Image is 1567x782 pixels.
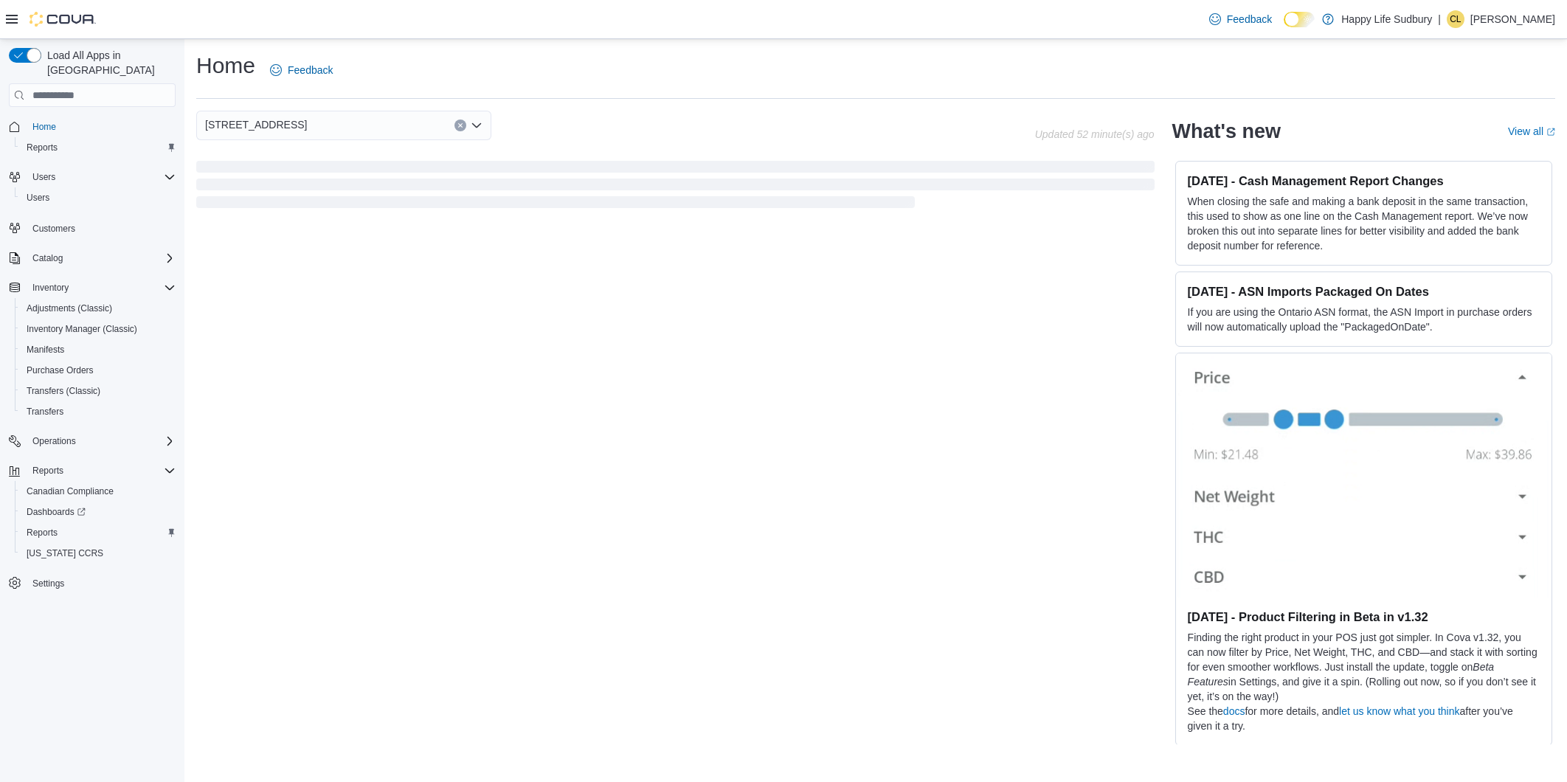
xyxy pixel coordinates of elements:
a: Feedback [264,55,339,85]
span: Inventory Manager (Classic) [21,320,176,338]
svg: External link [1546,128,1555,136]
span: Manifests [27,344,64,356]
a: Inventory Manager (Classic) [21,320,143,338]
button: Transfers [15,401,181,422]
h3: [DATE] - Cash Management Report Changes [1188,173,1540,188]
span: Customers [32,223,75,235]
span: Transfers (Classic) [27,385,100,397]
a: Manifests [21,341,70,359]
p: See the for more details, and after you’ve given it a try. [1188,704,1540,733]
button: Canadian Compliance [15,481,181,502]
a: Reports [21,524,63,541]
span: Customers [27,218,176,237]
span: Operations [32,435,76,447]
button: Users [15,187,181,208]
span: Reports [21,524,176,541]
span: Reports [32,465,63,477]
span: Settings [27,574,176,592]
a: Customers [27,220,81,238]
div: Carrington LeBlanc-Nelson [1447,10,1464,28]
span: Reports [27,462,176,480]
a: Home [27,118,62,136]
span: Feedback [288,63,333,77]
span: Inventory Manager (Classic) [27,323,137,335]
span: [STREET_ADDRESS] [205,116,307,134]
span: [US_STATE] CCRS [27,547,103,559]
button: Reports [27,462,69,480]
span: Dashboards [27,506,86,518]
h3: [DATE] - ASN Imports Packaged On Dates [1188,284,1540,299]
span: Settings [32,578,64,589]
a: Users [21,189,55,207]
button: Transfers (Classic) [15,381,181,401]
a: Dashboards [15,502,181,522]
span: Load All Apps in [GEOGRAPHIC_DATA] [41,48,176,77]
button: Clear input [454,120,466,131]
button: Reports [3,460,181,481]
button: Home [3,116,181,137]
button: Inventory [27,279,75,297]
button: Operations [27,432,82,450]
input: Dark Mode [1284,12,1315,27]
span: Adjustments (Classic) [21,300,176,317]
h2: What's new [1172,120,1281,143]
span: Users [32,171,55,183]
button: Adjustments (Classic) [15,298,181,319]
a: Dashboards [21,503,91,521]
a: [US_STATE] CCRS [21,544,109,562]
button: Purchase Orders [15,360,181,381]
p: Finding the right product in your POS just got simpler. In Cova v1.32, you can now filter by Pric... [1188,630,1540,704]
button: Manifests [15,339,181,360]
span: Transfers [27,406,63,418]
span: Operations [27,432,176,450]
span: CL [1450,10,1461,28]
button: Users [3,167,181,187]
span: Purchase Orders [21,361,176,379]
span: Users [27,192,49,204]
span: Feedback [1227,12,1272,27]
img: Cova [30,12,96,27]
a: Reports [21,139,63,156]
a: Canadian Compliance [21,482,120,500]
span: Purchase Orders [27,364,94,376]
span: Reports [21,139,176,156]
button: Inventory Manager (Classic) [15,319,181,339]
a: docs [1223,705,1245,717]
span: Home [32,121,56,133]
a: Feedback [1203,4,1278,34]
p: When closing the safe and making a bank deposit in the same transaction, this used to show as one... [1188,194,1540,253]
span: Catalog [32,252,63,264]
span: Reports [27,142,58,153]
button: Users [27,168,61,186]
span: Washington CCRS [21,544,176,562]
a: let us know what you think [1339,705,1459,717]
button: Reports [15,137,181,158]
nav: Complex example [9,110,176,632]
p: If you are using the Ontario ASN format, the ASN Import in purchase orders will now automatically... [1188,305,1540,334]
span: Users [27,168,176,186]
span: Users [21,189,176,207]
a: Transfers (Classic) [21,382,106,400]
button: Catalog [3,248,181,269]
a: Adjustments (Classic) [21,300,118,317]
button: Operations [3,431,181,451]
a: View allExternal link [1508,125,1555,137]
span: Dark Mode [1284,27,1284,28]
span: Dashboards [21,503,176,521]
button: Settings [3,572,181,594]
button: [US_STATE] CCRS [15,543,181,564]
span: Adjustments (Classic) [27,302,112,314]
span: Canadian Compliance [21,482,176,500]
span: Catalog [27,249,176,267]
span: Canadian Compliance [27,485,114,497]
span: Home [27,117,176,136]
p: Updated 52 minute(s) ago [1035,128,1155,140]
span: Loading [196,164,1155,211]
a: Purchase Orders [21,361,100,379]
em: Beta Features [1188,661,1495,688]
button: Open list of options [471,120,482,131]
a: Settings [27,575,70,592]
p: Happy Life Sudbury [1341,10,1432,28]
p: [PERSON_NAME] [1470,10,1555,28]
span: Reports [27,527,58,539]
